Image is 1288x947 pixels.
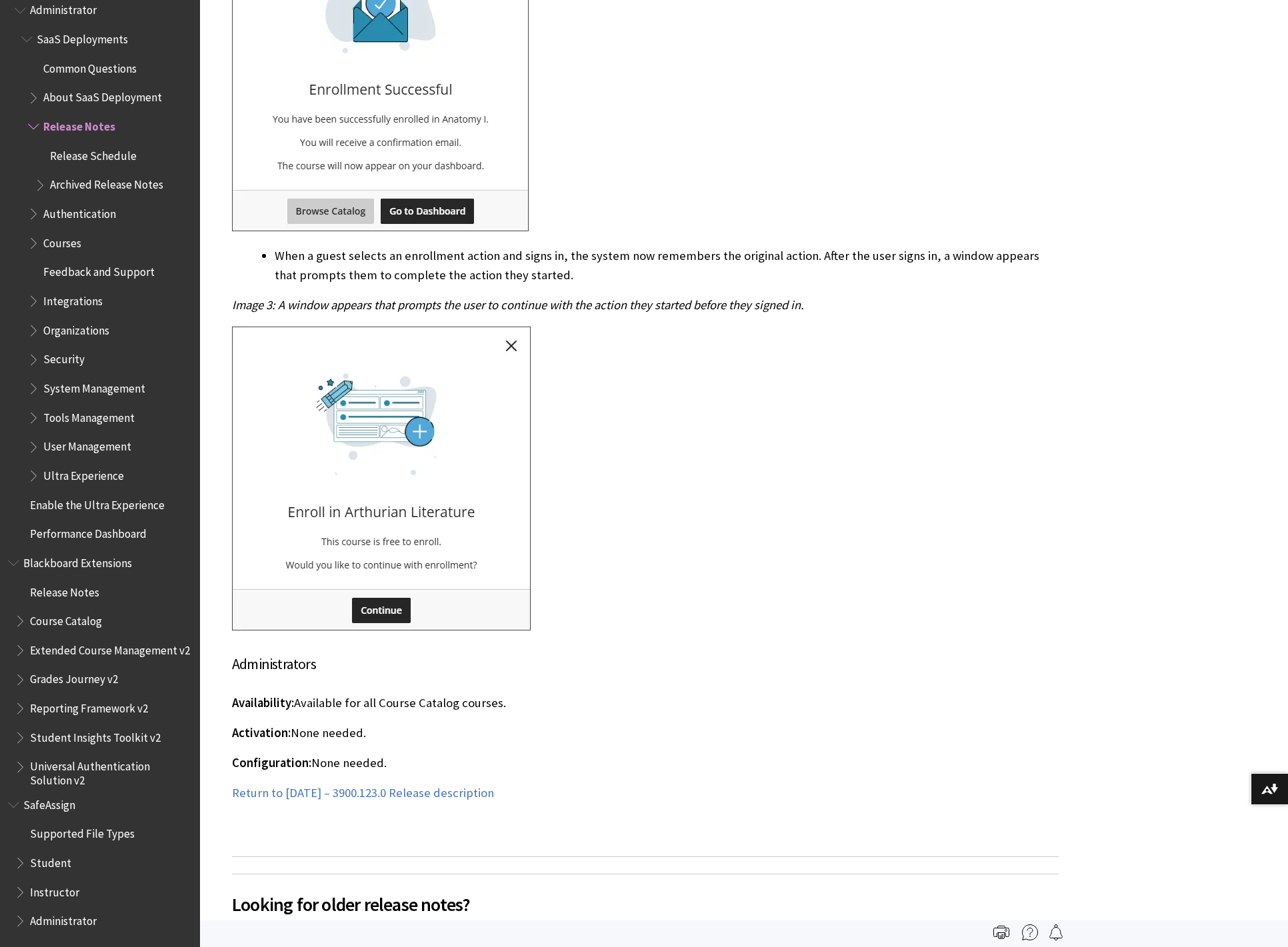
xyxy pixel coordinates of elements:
[43,436,131,454] span: User Management
[43,261,155,279] span: Feedback and Support
[43,319,109,337] span: Organizations
[43,203,116,221] span: Authentication
[232,694,1059,712] p: Available for all Course Catalog courses.
[43,349,85,367] span: Security
[30,852,71,870] span: Student
[275,247,1059,284] li: When a guest selects an enrollment action and signs in, the system now remembers the original act...
[43,232,81,250] span: Courses
[43,377,145,395] span: System Management
[232,724,1059,742] p: None needed.
[30,668,118,686] span: Grades Journey v2
[30,910,97,928] span: Administrator
[50,145,137,163] span: Release Schedule
[232,755,311,770] span: Configuration:
[1048,924,1064,940] img: Follow this page
[8,794,192,932] nav: Book outline for Blackboard SafeAssign
[8,552,192,787] nav: Book outline for Blackboard Extensions
[232,874,1059,918] h2: Looking for older release notes?
[1022,924,1038,940] img: More help
[30,581,99,599] span: Release Notes
[30,610,102,628] span: Course Catalog
[232,327,531,630] img: A window that says "Enroll in Arthurian Literature This course is free to enroll. Would you like ...
[30,639,190,657] span: Extended Course Management v2
[30,823,135,841] span: Supported File Types
[30,756,191,787] span: Universal Authentication Solution v2
[30,726,161,744] span: Student Insights Toolkit v2
[23,552,132,570] span: Blackboard Extensions
[37,28,128,46] span: SaaS Deployments
[50,174,163,192] span: Archived Release Notes
[232,297,804,313] span: Image 3: A window appears that prompts the user to continue with the action they started before t...
[43,87,162,105] span: About SaaS Deployment
[23,794,75,812] span: SafeAssign
[993,924,1009,940] img: Print
[43,465,124,482] span: Ultra Experience
[43,57,137,75] span: Common Questions
[232,695,294,710] span: Availability:
[43,115,115,133] span: Release Notes
[30,697,148,715] span: Reporting Framework v2
[232,725,291,740] span: Activation:
[30,494,165,512] span: Enable the Ultra Experience
[232,754,1059,772] p: None needed.
[232,785,494,801] a: Return to [DATE] – 3900.123.0 Release description
[30,881,79,899] span: Instructor
[232,653,1059,675] h4: Administrators
[43,407,135,425] span: Tools Management
[30,522,147,540] span: Performance Dashboard
[43,290,103,308] span: Integrations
